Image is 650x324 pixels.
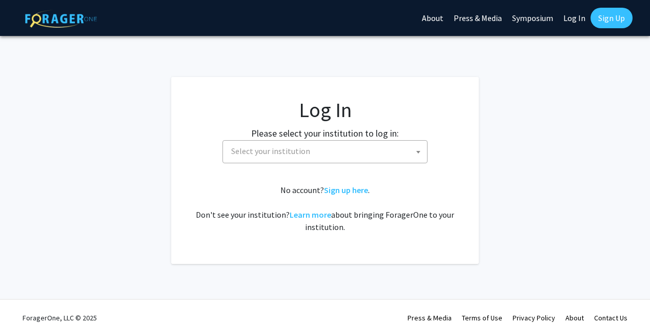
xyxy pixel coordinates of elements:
div: No account? . Don't see your institution? about bringing ForagerOne to your institution. [192,184,458,233]
a: Sign Up [591,8,633,28]
span: Select your institution [231,146,310,156]
a: Learn more about bringing ForagerOne to your institution [290,209,331,220]
img: ForagerOne Logo [25,10,97,28]
span: Select your institution [222,140,428,163]
label: Please select your institution to log in: [251,126,399,140]
a: About [565,313,584,322]
a: Contact Us [594,313,627,322]
h1: Log In [192,98,458,122]
span: Select your institution [227,141,427,162]
a: Terms of Use [462,313,502,322]
a: Sign up here [324,185,368,195]
a: Press & Media [408,313,452,322]
a: Privacy Policy [513,313,555,322]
